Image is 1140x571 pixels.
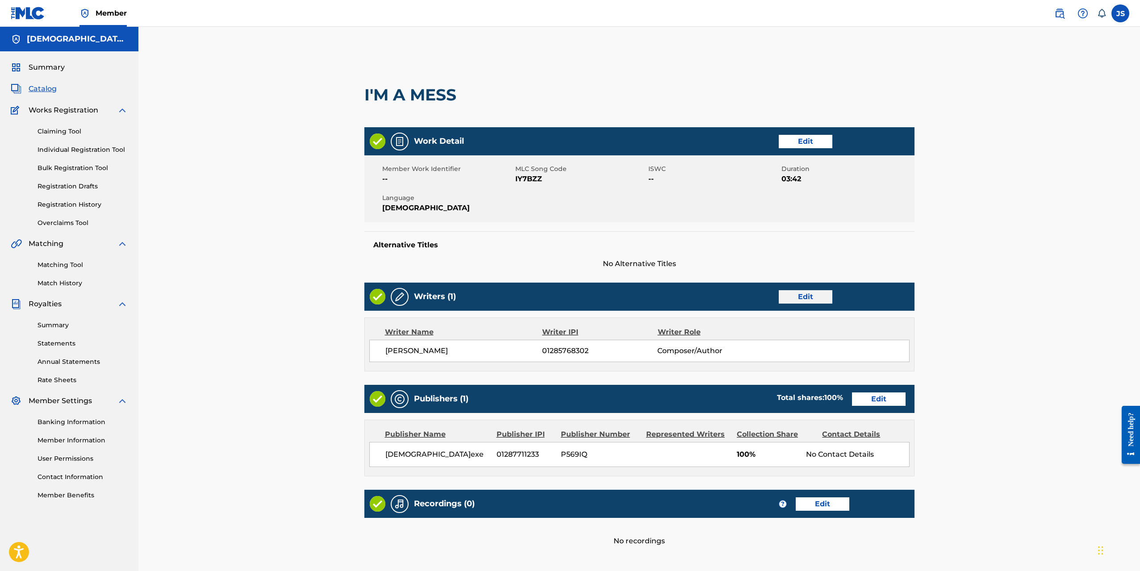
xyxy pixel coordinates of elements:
[38,436,128,445] a: Member Information
[648,164,779,174] span: ISWC
[822,429,901,440] div: Contact Details
[561,429,639,440] div: Publisher Number
[117,396,128,406] img: expand
[542,346,657,356] span: 01285768302
[1111,4,1129,22] div: User Menu
[779,135,832,148] a: Edit
[1095,528,1140,571] iframe: Chat Widget
[38,321,128,330] a: Summary
[646,429,730,440] div: Represented Writers
[29,396,92,406] span: Member Settings
[38,182,128,191] a: Registration Drafts
[370,496,385,512] img: Valid
[385,346,543,356] span: [PERSON_NAME]
[382,193,513,203] span: Language
[117,299,128,309] img: expand
[1054,8,1065,19] img: search
[370,289,385,304] img: Valid
[1098,537,1103,564] div: Drag
[1051,4,1069,22] a: Public Search
[852,392,906,406] a: Edit
[1074,4,1092,22] div: Help
[382,203,513,213] span: [DEMOGRAPHIC_DATA]
[515,164,646,174] span: MLC Song Code
[11,62,65,73] a: SummarySummary
[382,174,513,184] span: --
[29,83,57,94] span: Catalog
[38,145,128,154] a: Individual Registration Tool
[38,454,128,463] a: User Permissions
[781,174,912,184] span: 03:42
[364,258,915,269] span: No Alternative Titles
[29,105,98,116] span: Works Registration
[657,346,762,356] span: Composer/Author
[1097,9,1106,18] div: Notifications
[11,238,22,249] img: Matching
[777,392,843,403] div: Total shares:
[364,518,915,546] div: No recordings
[11,105,22,116] img: Works Registration
[1115,399,1140,471] iframe: Resource Center
[515,174,646,184] span: IY7BZZ
[497,449,554,460] span: 01287711233
[385,429,490,440] div: Publisher Name
[38,200,128,209] a: Registration History
[29,299,62,309] span: Royalties
[394,136,405,147] img: Work Detail
[11,396,21,406] img: Member Settings
[394,292,405,302] img: Writers
[414,394,468,404] h5: Publishers (1)
[796,497,849,511] a: Edit
[779,500,786,508] span: ?
[824,393,843,402] span: 100 %
[29,238,63,249] span: Matching
[648,174,779,184] span: --
[117,238,128,249] img: expand
[38,127,128,136] a: Claiming Tool
[806,449,909,460] div: No Contact Details
[497,429,554,440] div: Publisher IPI
[11,83,21,94] img: Catalog
[364,85,461,105] h2: I'M A MESS
[370,133,385,149] img: Valid
[382,164,513,174] span: Member Work Identifier
[29,62,65,73] span: Summary
[38,218,128,228] a: Overclaims Tool
[11,7,45,20] img: MLC Logo
[11,299,21,309] img: Royalties
[11,62,21,73] img: Summary
[561,449,639,460] span: P569IQ
[38,357,128,367] a: Annual Statements
[658,327,763,338] div: Writer Role
[96,8,127,18] span: Member
[38,417,128,427] a: Banking Information
[373,241,906,250] h5: Alternative Titles
[27,34,128,44] h5: Shiranai.exe
[38,472,128,482] a: Contact Information
[11,83,57,94] a: CatalogCatalog
[385,449,490,460] span: [DEMOGRAPHIC_DATA]exe
[117,105,128,116] img: expand
[1077,8,1088,19] img: help
[38,339,128,348] a: Statements
[781,164,912,174] span: Duration
[385,327,543,338] div: Writer Name
[394,394,405,404] img: Publishers
[779,290,832,304] a: Edit
[38,375,128,385] a: Rate Sheets
[737,429,815,440] div: Collection Share
[38,260,128,270] a: Matching Tool
[737,449,800,460] span: 100%
[542,327,658,338] div: Writer IPI
[414,499,475,509] h5: Recordings (0)
[11,34,21,45] img: Accounts
[394,499,405,509] img: Recordings
[414,136,464,146] h5: Work Detail
[38,279,128,288] a: Match History
[79,8,90,19] img: Top Rightsholder
[370,391,385,407] img: Valid
[38,163,128,173] a: Bulk Registration Tool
